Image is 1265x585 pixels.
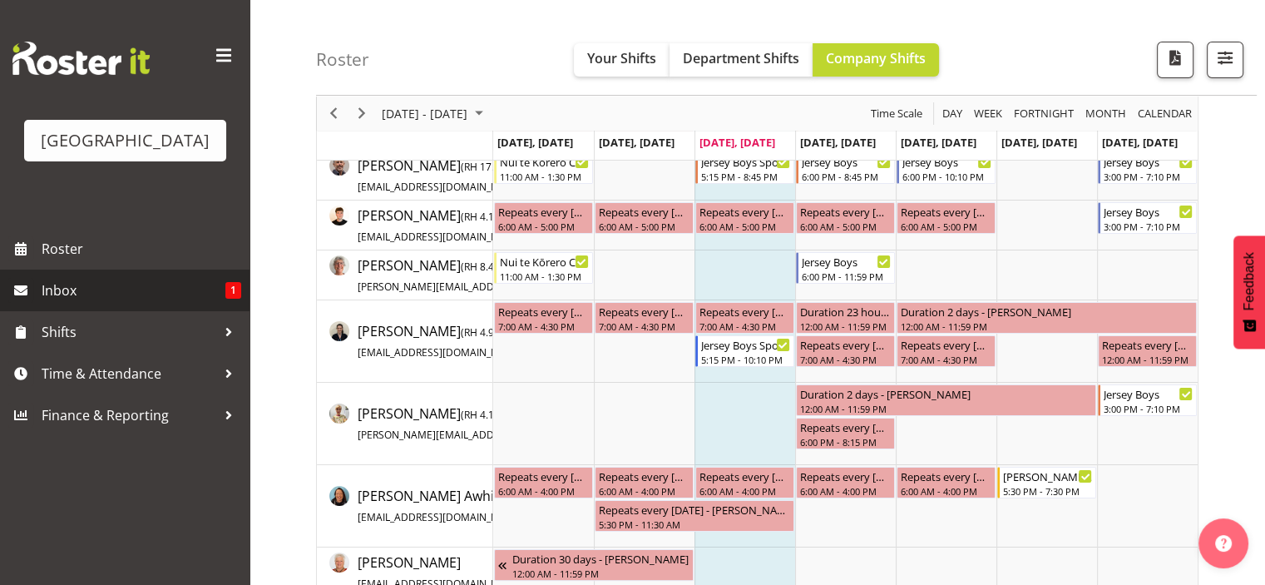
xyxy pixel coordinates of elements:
[901,135,976,150] span: [DATE], [DATE]
[699,468,790,484] div: Repeats every [DATE], [DATE], [DATE], [DATE], [DATE] - [PERSON_NAME] Awhina [PERSON_NAME]
[869,103,924,124] span: Time Scale
[587,49,656,67] span: Your Shifts
[358,487,645,525] span: [PERSON_NAME] Awhina [PERSON_NAME]
[323,103,345,124] button: Previous
[971,103,1006,124] button: Timeline Week
[796,384,1096,416] div: Beana Badenhorst"s event - Duration 2 days - Beana Badenhorst Begin From Thursday, September 11, ...
[796,335,895,367] div: Amy Duncanson"s event - Repeats every monday, tuesday, wednesday, thursday, friday - Amy Duncanso...
[42,278,225,303] span: Inbox
[1136,103,1193,124] span: calendar
[358,206,590,245] a: [PERSON_NAME](RH 4.17)[EMAIL_ADDRESS][DOMAIN_NAME]
[902,170,991,183] div: 6:00 PM - 10:10 PM
[701,170,790,183] div: 5:15 PM - 8:45 PM
[695,152,794,184] div: Alec Were"s event - Jersey Boys Sponsors Night Begin From Wednesday, September 10, 2025 at 5:15:0...
[500,153,589,170] div: Nui te Kōrero Cargo Shed Lunch Rush
[695,202,794,234] div: Alex Freeman"s event - Repeats every monday, tuesday, wednesday, thursday, friday - Alex Freeman ...
[796,302,895,334] div: Amy Duncanson"s event - Duration 23 hours - Amy Duncanson Begin From Thursday, September 11, 2025...
[901,468,991,484] div: Repeats every [DATE], [DATE], [DATE], [DATE], [DATE] - [PERSON_NAME] Awhina [PERSON_NAME]
[897,152,996,184] div: Alec Were"s event - Jersey Boys Begin From Friday, September 12, 2025 at 6:00:00 PM GMT+12:00 End...
[997,467,1096,498] div: Bobby-Lea Awhina Cassidy"s event - Bobby- Lea - Jersey Boys - Box Office Begin From Saturday, Sep...
[464,325,500,340] span: RH 4.92
[1098,152,1197,184] div: Alec Were"s event - Jersey Boys Begin From Sunday, September 14, 2025 at 3:00:00 PM GMT+12:00 End...
[800,435,891,449] div: 6:00 PM - 8:15 PM
[897,335,996,367] div: Amy Duncanson"s event - Repeats every monday, tuesday, wednesday, thursday, friday - Amy Duncanso...
[1207,42,1243,78] button: Filter Shifts
[358,428,601,442] span: [PERSON_NAME][EMAIL_ADDRESS][DOMAIN_NAME]
[800,336,891,353] div: Repeats every [DATE], [DATE], [DATE], [DATE], [DATE] - [PERSON_NAME]
[796,418,895,449] div: Beana Badenhorst"s event - Repeats every thursday - Beana Badenhorst Begin From Thursday, Septemb...
[317,250,493,300] td: Amanda Clark resource
[464,260,500,274] span: RH 8.48
[599,303,689,320] div: Repeats every [DATE], [DATE], [DATE], [DATE], [DATE] - [PERSON_NAME]
[800,468,891,484] div: Repeats every [DATE], [DATE], [DATE], [DATE], [DATE] - [PERSON_NAME] Awhina [PERSON_NAME]
[498,220,589,233] div: 6:00 AM - 5:00 PM
[494,549,694,581] div: Caro Richards"s event - Duration 30 days - Caro Richards Begin From Sunday, August 10, 2025 at 12...
[1003,484,1092,498] div: 5:30 PM - 7:30 PM
[358,486,645,526] a: [PERSON_NAME] Awhina [PERSON_NAME][EMAIL_ADDRESS][DOMAIN_NAME]
[826,49,926,67] span: Company Shifts
[972,103,1004,124] span: Week
[1104,153,1193,170] div: Jersey Boys
[494,202,593,234] div: Alex Freeman"s event - Repeats every monday, tuesday, wednesday, thursday, friday - Alex Freeman ...
[358,280,758,294] span: [PERSON_NAME][EMAIL_ADDRESS][PERSON_NAME][PERSON_NAME][DOMAIN_NAME]
[1104,402,1193,415] div: 3:00 PM - 7:10 PM
[461,160,509,174] span: ( )
[901,203,991,220] div: Repeats every [DATE], [DATE], [DATE], [DATE], [DATE] - [PERSON_NAME]
[348,96,376,131] div: Next
[599,518,790,531] div: 5:30 PM - 11:30 AM
[695,467,794,498] div: Bobby-Lea Awhina Cassidy"s event - Repeats every monday, tuesday, thursday, friday, wednesday - B...
[1083,103,1129,124] button: Timeline Month
[1102,353,1193,366] div: 12:00 AM - 11:59 PM
[901,220,991,233] div: 6:00 AM - 5:00 PM
[796,202,895,234] div: Alex Freeman"s event - Repeats every monday, tuesday, wednesday, thursday, friday - Alex Freeman ...
[380,103,469,124] span: [DATE] - [DATE]
[800,203,891,220] div: Repeats every [DATE], [DATE], [DATE], [DATE], [DATE] - [PERSON_NAME]
[42,320,216,345] span: Shifts
[41,128,210,153] div: [GEOGRAPHIC_DATA]
[461,260,503,274] span: ( )
[599,484,689,498] div: 6:00 AM - 4:00 PM
[500,253,589,270] div: Nui te Kōrero Cargo Shed Lunch Rush
[317,300,493,383] td: Amy Duncanson resource
[464,408,500,422] span: RH 4.17
[800,220,891,233] div: 6:00 AM - 5:00 PM
[683,49,799,67] span: Department Shifts
[1104,170,1193,183] div: 3:00 PM - 7:10 PM
[498,468,589,484] div: Repeats every [DATE], [DATE], [DATE], [DATE], [DATE] - [PERSON_NAME] Awhina [PERSON_NAME]
[358,230,523,244] span: [EMAIL_ADDRESS][DOMAIN_NAME]
[358,156,584,196] a: [PERSON_NAME](RH 17.09)[EMAIL_ADDRESS][DOMAIN_NAME]
[494,467,593,498] div: Bobby-Lea Awhina Cassidy"s event - Repeats every monday, tuesday, thursday, friday, wednesday - B...
[902,153,991,170] div: Jersey Boys
[699,135,775,150] span: [DATE], [DATE]
[599,468,689,484] div: Repeats every [DATE], [DATE], [DATE], [DATE], [DATE] - [PERSON_NAME] Awhina [PERSON_NAME]
[670,43,813,77] button: Department Shifts
[1012,103,1075,124] span: Fortnight
[813,43,939,77] button: Company Shifts
[574,43,670,77] button: Your Shifts
[1242,252,1257,310] span: Feedback
[1098,384,1197,416] div: Beana Badenhorst"s event - Jersey Boys Begin From Sunday, September 14, 2025 at 3:00:00 PM GMT+12...
[800,419,891,435] div: Repeats every [DATE] - [PERSON_NAME]
[1102,336,1193,353] div: Repeats every [DATE] - [PERSON_NAME]
[358,255,824,295] a: [PERSON_NAME](RH 8.48)[PERSON_NAME][EMAIL_ADDRESS][PERSON_NAME][PERSON_NAME][DOMAIN_NAME]
[1098,335,1197,367] div: Amy Duncanson"s event - Repeats every sunday - Amy Duncanson Begin From Sunday, September 14, 202...
[897,202,996,234] div: Alex Freeman"s event - Repeats every monday, tuesday, wednesday, thursday, friday - Alex Freeman ...
[358,180,523,194] span: [EMAIL_ADDRESS][DOMAIN_NAME]
[351,103,373,124] button: Next
[512,567,689,580] div: 12:00 AM - 11:59 PM
[800,353,891,366] div: 7:00 AM - 4:30 PM
[800,484,891,498] div: 6:00 AM - 4:00 PM
[940,103,966,124] button: Timeline Day
[599,203,689,220] div: Repeats every [DATE], [DATE], [DATE], [DATE], [DATE] - [PERSON_NAME]
[497,135,573,150] span: [DATE], [DATE]
[358,206,590,245] span: [PERSON_NAME]
[464,160,506,174] span: RH 17.09
[500,170,589,183] div: 11:00 AM - 1:30 PM
[599,220,689,233] div: 6:00 AM - 5:00 PM
[1215,535,1232,552] img: help-xxl-2.png
[699,220,790,233] div: 6:00 AM - 5:00 PM
[800,303,891,320] div: Duration 23 hours - [PERSON_NAME]
[358,322,590,360] span: [PERSON_NAME]
[1157,42,1193,78] button: Download a PDF of the roster according to the set date range.
[796,252,895,284] div: Amanda Clark"s event - Jersey Boys Begin From Thursday, September 11, 2025 at 6:00:00 PM GMT+12:0...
